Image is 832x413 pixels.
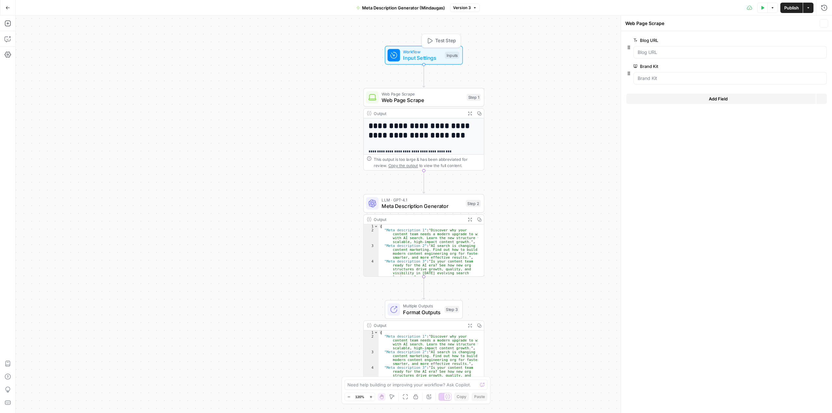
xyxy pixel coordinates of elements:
[374,330,378,334] span: Toggle code folding, rows 1 through 7
[364,334,379,350] div: 2
[364,350,379,366] div: 3
[457,394,466,400] span: Copy
[374,225,378,228] span: Toggle code folding, rows 1 through 7
[472,393,487,401] button: Paste
[352,3,449,13] button: Meta Description Generator (Mindaugas)
[364,260,379,279] div: 4
[466,200,481,207] div: Step 2
[638,49,823,56] input: Blog URL
[435,37,456,45] span: Test Step
[422,171,425,193] g: Edge from step_1 to step_2
[454,393,469,401] button: Copy
[423,36,459,46] button: Test Step
[633,37,790,44] label: Blog URL
[784,5,799,11] span: Publish
[374,110,463,116] div: Output
[403,54,442,62] span: Input Settings
[364,366,379,385] div: 4
[382,91,463,97] span: Web Page Scrape
[388,163,418,168] span: Copy the output
[382,202,463,210] span: Meta Description Generator
[450,4,480,12] button: Version 3
[364,244,379,260] div: 3
[364,330,379,334] div: 1
[362,5,445,11] span: Meta Description Generator (Mindaugas)
[626,94,816,104] button: Add Field
[382,96,463,104] span: Web Page Scrape
[625,20,664,27] textarea: Web Page Scrape
[363,46,484,65] div: WorkflowInput SettingsInputsTest Step
[355,394,364,399] span: 120%
[474,394,485,400] span: Paste
[445,306,460,313] div: Step 3
[709,96,728,102] span: Add Field
[453,5,471,11] span: Version 3
[638,75,823,82] input: Brand Kit
[403,49,442,55] span: Workflow
[364,228,379,244] div: 2
[467,94,481,101] div: Step 1
[422,65,425,87] g: Edge from start to step_1
[363,300,484,383] div: Multiple OutputsFormat OutputsStep 3Output{ "Meta description 1":"Discover why your content team ...
[403,303,441,309] span: Multiple Outputs
[445,52,459,59] div: Inputs
[374,216,463,223] div: Output
[403,308,441,316] span: Format Outputs
[382,197,463,203] span: LLM · GPT-4.1
[422,277,425,300] g: Edge from step_2 to step_3
[363,194,484,277] div: LLM · GPT-4.1Meta Description GeneratorStep 2Output{ "Meta description 1":"Discover why your cont...
[364,225,379,228] div: 1
[633,63,790,70] label: Brand Kit
[374,322,463,329] div: Output
[374,156,481,169] div: This output is too large & has been abbreviated for review. to view the full content.
[780,3,803,13] button: Publish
